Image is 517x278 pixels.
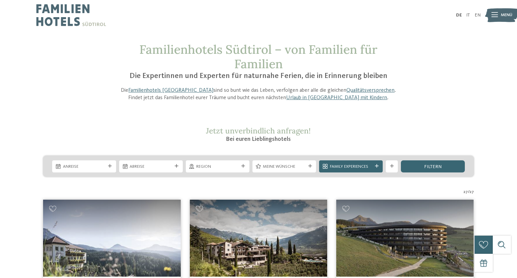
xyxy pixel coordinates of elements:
a: DE [456,13,462,17]
img: Adventure Family Hotel Maria **** [43,200,180,277]
a: EN [475,13,481,17]
span: / [468,189,470,195]
span: 27 [463,189,468,195]
span: Family Experiences [330,164,372,170]
img: Familienhotels gesucht? Hier findet ihr die besten! [336,200,474,277]
span: Meine Wünsche [263,164,305,170]
span: Menü [501,12,512,18]
a: Qualitätsversprechen [346,88,394,93]
a: IT [466,13,470,17]
span: Jetzt unverbindlich anfragen! [206,126,311,135]
p: Die sind so bunt wie das Leben, verfolgen aber alle die gleichen . Findet jetzt das Familienhotel... [114,87,403,102]
img: Familienhotels gesucht? Hier findet ihr die besten! [190,200,327,277]
span: Familienhotels Südtirol – von Familien für Familien [139,42,377,72]
a: Familienhotels [GEOGRAPHIC_DATA] [128,88,213,93]
span: 27 [470,189,474,195]
span: Abreise [130,164,172,170]
span: Bei euren Lieblingshotels [226,136,291,142]
span: Die Expertinnen und Experten für naturnahe Ferien, die in Erinnerung bleiben [130,72,387,80]
a: Urlaub in [GEOGRAPHIC_DATA] mit Kindern [286,95,387,101]
span: filtern [424,164,442,169]
span: Anreise [63,164,105,170]
span: Region [196,164,239,170]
